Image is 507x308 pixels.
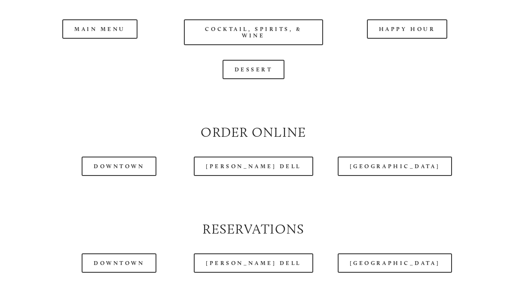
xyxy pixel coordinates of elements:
[31,220,476,239] h2: Reservations
[223,60,285,79] a: Dessert
[338,253,452,273] a: [GEOGRAPHIC_DATA]
[31,123,476,142] h2: Order Online
[82,157,156,176] a: Downtown
[338,157,452,176] a: [GEOGRAPHIC_DATA]
[82,253,156,273] a: Downtown
[194,253,313,273] a: [PERSON_NAME] Dell
[194,157,313,176] a: [PERSON_NAME] Dell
